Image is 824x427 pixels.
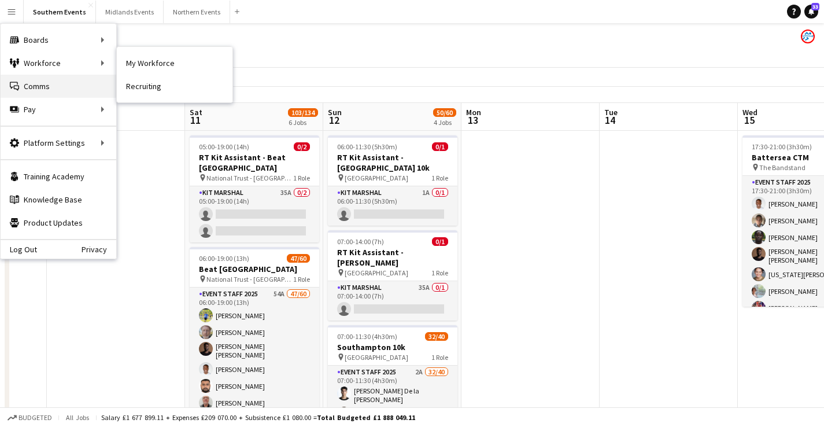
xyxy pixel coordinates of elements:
app-card-role: Kit Marshal35A0/205:00-19:00 (14h) [190,186,319,242]
a: Comms [1,75,116,98]
h3: RT Kit Assistant - [GEOGRAPHIC_DATA] 10k [328,152,457,173]
span: 17:30-21:00 (3h30m) [752,142,812,151]
div: Salary £1 677 899.11 + Expenses £209 070.00 + Subsistence £1 080.00 = [101,413,415,422]
span: 06:00-11:30 (5h30m) [337,142,397,151]
div: Platform Settings [1,131,116,154]
span: 0/1 [432,237,448,246]
div: 6 Jobs [289,118,317,127]
a: Log Out [1,245,37,254]
span: 06:00-19:00 (13h) [199,254,249,263]
button: Budgeted [6,411,54,424]
span: Budgeted [19,414,52,422]
a: Recruiting [117,75,232,98]
span: 50/60 [433,108,456,117]
span: 07:00-11:30 (4h30m) [337,332,397,341]
span: 15 [741,113,758,127]
div: Boards [1,28,116,51]
app-card-role: Kit Marshal35A0/107:00-14:00 (7h) [328,281,457,321]
span: Total Budgeted £1 888 049.11 [317,413,415,422]
app-job-card: 06:00-11:30 (5h30m)0/1RT Kit Assistant - [GEOGRAPHIC_DATA] 10k [GEOGRAPHIC_DATA]1 RoleKit Marshal... [328,135,457,226]
span: Sat [190,107,202,117]
a: My Workforce [117,51,232,75]
span: 1 Role [293,275,310,284]
div: 4 Jobs [434,118,456,127]
span: 1 Role [431,268,448,277]
span: [GEOGRAPHIC_DATA] [345,353,408,362]
h3: Southampton 10k [328,342,457,352]
span: 07:00-14:00 (7h) [337,237,384,246]
button: Northern Events [164,1,230,23]
span: 0/2 [294,142,310,151]
span: The Bandstand [759,163,805,172]
div: Pay [1,98,116,121]
h3: Beat [GEOGRAPHIC_DATA] [190,264,319,274]
span: 33 [811,3,819,10]
div: Workforce [1,51,116,75]
span: [GEOGRAPHIC_DATA] [345,268,408,277]
a: 33 [804,5,818,19]
span: National Trust - [GEOGRAPHIC_DATA] [206,275,293,284]
span: 1 Role [431,174,448,182]
a: Privacy [82,245,116,254]
app-card-role: Kit Marshal1A0/106:00-11:30 (5h30m) [328,186,457,226]
span: Wed [742,107,758,117]
span: 14 [603,113,618,127]
span: [GEOGRAPHIC_DATA] [345,174,408,182]
span: Tue [604,107,618,117]
button: Southern Events [24,1,96,23]
span: 47/60 [287,254,310,263]
app-user-avatar: RunThrough Events [801,30,815,43]
span: 103/134 [288,108,318,117]
app-job-card: 06:00-19:00 (13h)47/60Beat [GEOGRAPHIC_DATA] National Trust - [GEOGRAPHIC_DATA]1 RoleEvent Staff ... [190,247,319,418]
a: Knowledge Base [1,188,116,211]
span: Mon [466,107,481,117]
span: 05:00-19:00 (14h) [199,142,249,151]
span: Sun [328,107,342,117]
span: 11 [188,113,202,127]
span: 1 Role [293,174,310,182]
span: 12 [326,113,342,127]
app-job-card: 07:00-14:00 (7h)0/1RT Kit Assistant - [PERSON_NAME] [GEOGRAPHIC_DATA]1 RoleKit Marshal35A0/107:00... [328,230,457,321]
a: Product Updates [1,211,116,234]
span: All jobs [64,413,91,422]
app-job-card: 05:00-19:00 (14h)0/2RT Kit Assistant - Beat [GEOGRAPHIC_DATA] National Trust - [GEOGRAPHIC_DATA]1... [190,135,319,242]
span: National Trust - [GEOGRAPHIC_DATA] [206,174,293,182]
span: 0/1 [432,142,448,151]
span: 13 [464,113,481,127]
h3: RT Kit Assistant - Beat [GEOGRAPHIC_DATA] [190,152,319,173]
h3: RT Kit Assistant - [PERSON_NAME] [328,247,457,268]
a: Training Academy [1,165,116,188]
span: 32/40 [425,332,448,341]
span: 1 Role [431,353,448,362]
button: Midlands Events [96,1,164,23]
